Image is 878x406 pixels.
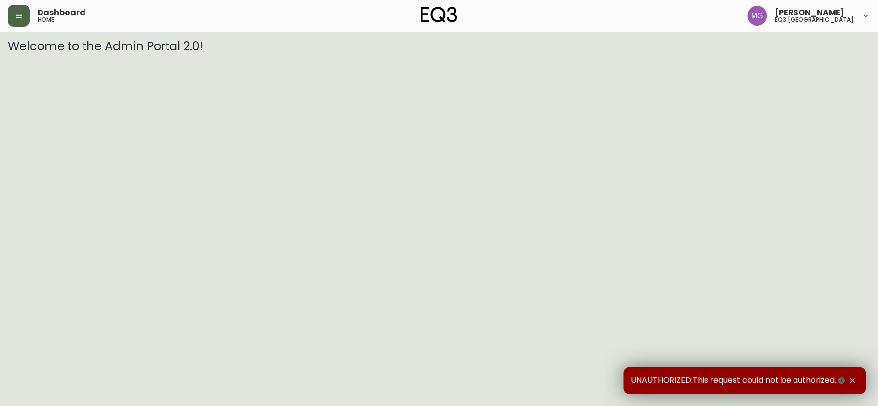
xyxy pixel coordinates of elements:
span: Dashboard [38,9,85,17]
h5: home [38,17,54,23]
h5: eq3 [GEOGRAPHIC_DATA] [775,17,854,23]
img: de8837be2a95cd31bb7c9ae23fe16153 [748,6,767,26]
h3: Welcome to the Admin Portal 2.0! [8,40,870,53]
span: [PERSON_NAME] [775,9,845,17]
img: logo [421,7,458,23]
span: UNAUTHORIZED:This request could not be authorized. [631,375,847,386]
